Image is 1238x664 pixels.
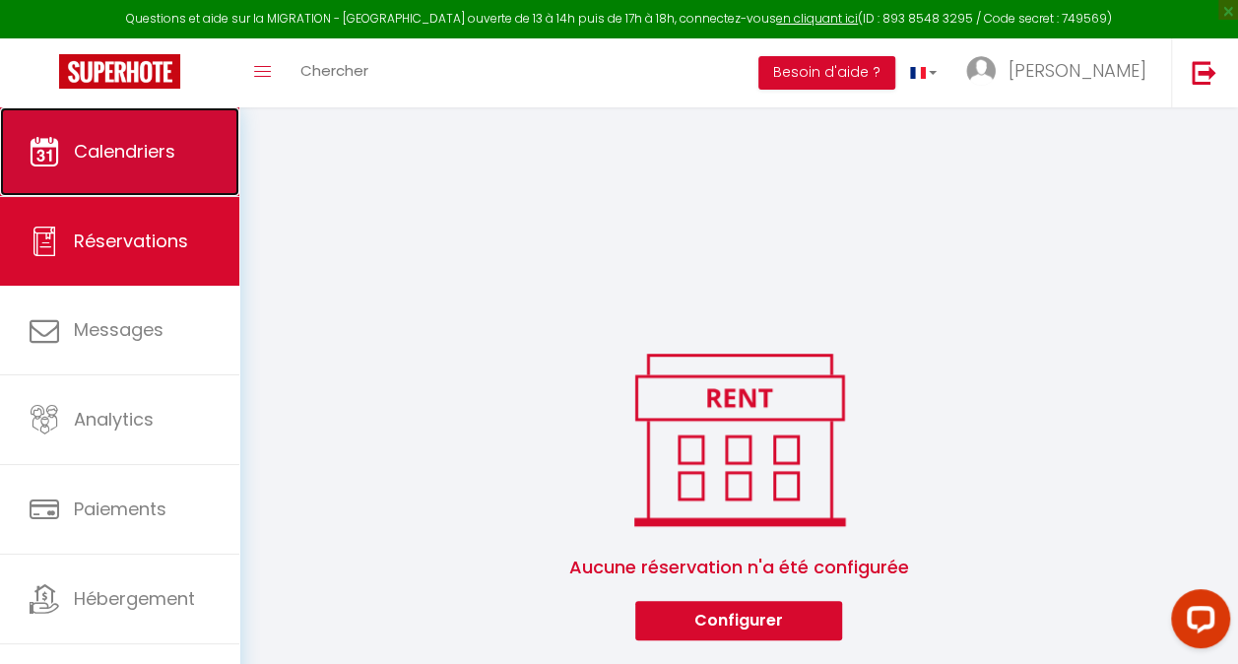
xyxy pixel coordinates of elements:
img: Super Booking [59,54,180,89]
img: logout [1192,60,1216,85]
span: Paiements [74,497,166,521]
span: Réservations [74,229,188,253]
span: Chercher [300,60,368,81]
span: Messages [74,317,163,342]
img: ... [966,56,996,86]
span: [PERSON_NAME] [1009,58,1146,83]
button: Configurer [635,601,842,640]
span: Calendriers [74,139,175,164]
span: Aucune réservation n'a été configurée [263,534,1214,601]
a: en cliquant ici [776,10,858,27]
span: Hébergement [74,586,195,611]
img: rent.png [614,345,865,534]
span: Analytics [74,407,154,432]
iframe: LiveChat chat widget [1155,581,1238,664]
a: ... [PERSON_NAME] [951,38,1171,107]
button: Besoin d'aide ? [758,56,895,90]
a: Chercher [286,38,383,107]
